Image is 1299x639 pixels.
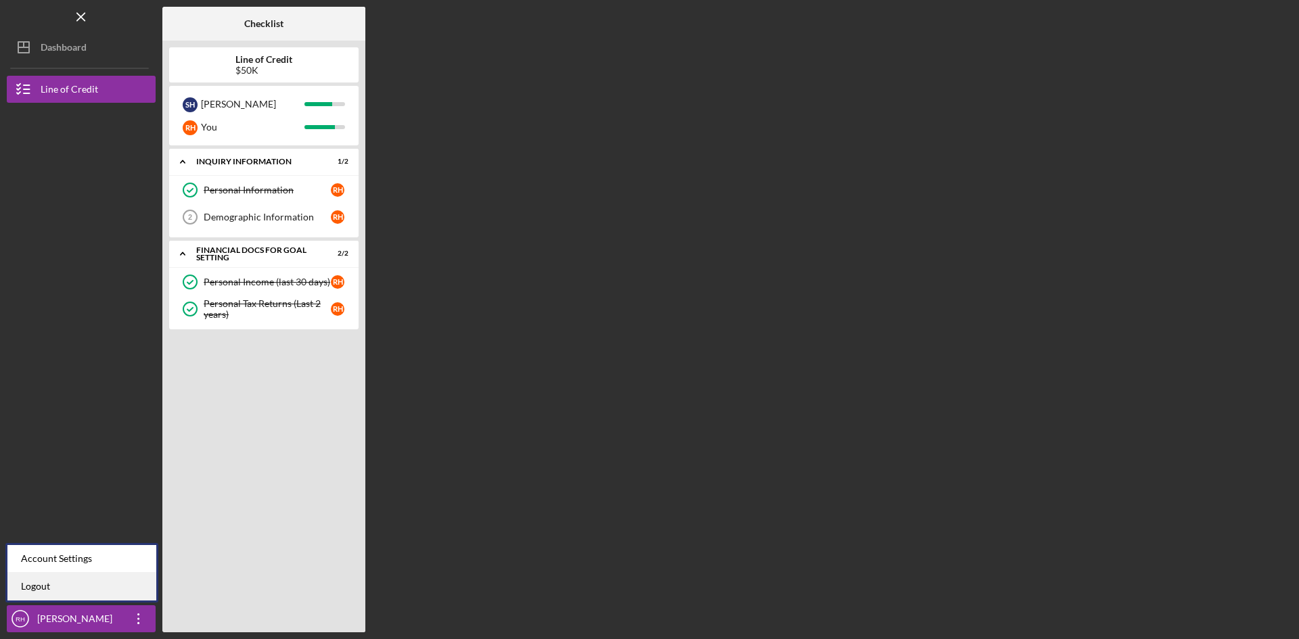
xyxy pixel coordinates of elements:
[176,204,352,231] a: 2Demographic InformationRH
[204,298,331,320] div: Personal Tax Returns (Last 2 years)
[7,573,156,600] a: Logout
[176,295,352,323] a: Personal Tax Returns (Last 2 years)RH
[331,275,344,289] div: R H
[34,605,122,636] div: [PERSON_NAME]
[176,176,352,204] a: Personal InformationRH
[7,76,156,103] button: Line of Credit
[183,120,198,135] div: R H
[201,93,304,116] div: [PERSON_NAME]
[204,185,331,195] div: Personal Information
[204,277,331,287] div: Personal Income (last 30 days)
[331,302,344,316] div: R H
[324,158,348,166] div: 1 / 2
[244,18,283,29] b: Checklist
[235,65,292,76] div: $50K
[196,158,315,166] div: INQUIRY INFORMATION
[331,210,344,224] div: R H
[16,615,25,623] text: RH
[41,34,87,64] div: Dashboard
[41,76,98,106] div: Line of Credit
[7,605,156,632] button: RH[PERSON_NAME]
[324,250,348,258] div: 2 / 2
[201,116,304,139] div: You
[7,545,156,573] div: Account Settings
[7,34,156,61] button: Dashboard
[331,183,344,197] div: R H
[204,212,331,222] div: Demographic Information
[196,246,315,262] div: Financial Docs for Goal Setting
[235,54,292,65] b: Line of Credit
[188,213,192,221] tspan: 2
[183,97,198,112] div: S H
[176,268,352,295] a: Personal Income (last 30 days)RH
